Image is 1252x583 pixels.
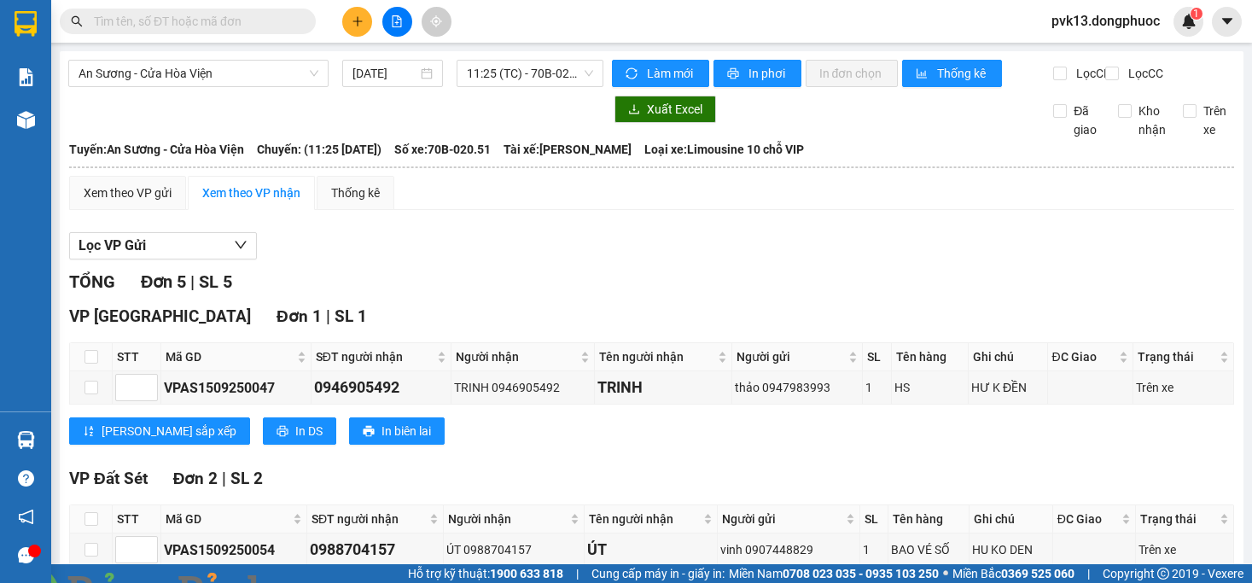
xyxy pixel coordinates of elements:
[422,7,451,37] button: aim
[69,143,244,156] b: Tuyến: An Sương - Cửa Hòa Viện
[314,376,448,399] div: 0946905492
[448,510,567,528] span: Người nhận
[902,60,1002,87] button: bar-chartThống kê
[17,111,35,129] img: warehouse-icon
[1057,510,1118,528] span: ĐC Giao
[589,510,700,528] span: Tên người nhận
[363,425,375,439] span: printer
[17,68,35,86] img: solution-icon
[1220,14,1235,29] span: caret-down
[230,469,263,488] span: SL 2
[446,540,581,559] div: ÚT 0988704157
[888,505,970,533] th: Tên hàng
[83,425,95,439] span: sort-ascending
[1140,510,1216,528] span: Trạng thái
[454,378,591,397] div: TRINH 0946905492
[199,271,232,292] span: SL 5
[257,140,381,159] span: Chuyến: (11:25 [DATE])
[352,64,417,83] input: 15/09/2025
[141,271,186,292] span: Đơn 5
[1069,64,1114,83] span: Lọc CR
[1087,564,1090,583] span: |
[644,140,804,159] span: Loại xe: Limousine 10 chỗ VIP
[456,347,577,366] span: Người nhận
[342,7,372,37] button: plus
[71,15,83,27] span: search
[591,564,725,583] span: Cung cấp máy in - giấy in:
[69,271,115,292] span: TỔNG
[335,306,367,326] span: SL 1
[1212,7,1242,37] button: caret-down
[1067,102,1105,139] span: Đã giao
[504,140,632,159] span: Tài xế: [PERSON_NAME]
[970,505,1052,533] th: Ghi chú
[18,470,34,487] span: question-circle
[102,422,236,440] span: [PERSON_NAME] sắp xếp
[312,371,451,405] td: 0946905492
[173,469,218,488] span: Đơn 2
[1157,568,1169,580] span: copyright
[79,61,318,86] span: An Sương - Cửa Hòa Viện
[15,11,37,37] img: logo-vxr
[316,347,434,366] span: SĐT người nhận
[729,564,939,583] span: Miền Nam
[614,96,716,123] button: downloadXuất Excel
[352,15,364,27] span: plus
[331,184,380,202] div: Thống kê
[894,378,965,397] div: HS
[1138,540,1231,559] div: Trên xe
[860,505,889,533] th: SL
[1038,10,1173,32] span: pvk13.dongphuoc
[166,347,294,366] span: Mã GD
[576,564,579,583] span: |
[647,64,696,83] span: Làm mới
[1197,102,1235,139] span: Trên xe
[326,306,330,326] span: |
[943,570,948,577] span: ⚪️
[84,184,172,202] div: Xem theo VP gửi
[349,417,445,445] button: printerIn biên lai
[310,538,440,562] div: 0988704157
[612,60,709,87] button: syncLàm mới
[382,7,412,37] button: file-add
[94,12,295,31] input: Tìm tên, số ĐT hoặc mã đơn
[190,271,195,292] span: |
[277,425,288,439] span: printer
[391,15,403,27] span: file-add
[595,371,731,405] td: TRINH
[164,539,304,561] div: VPAS1509250054
[263,417,336,445] button: printerIn DS
[1191,8,1203,20] sup: 1
[1121,64,1166,83] span: Lọc CC
[295,422,323,440] span: In DS
[69,232,257,259] button: Lọc VP Gửi
[737,347,845,366] span: Người gửi
[277,306,322,326] span: Đơn 1
[69,306,251,326] span: VP [GEOGRAPHIC_DATA]
[161,533,307,567] td: VPAS1509250054
[720,540,857,559] div: vinh 0907448829
[748,64,788,83] span: In phơi
[865,378,889,397] div: 1
[381,422,431,440] span: In biên lai
[916,67,930,81] span: bar-chart
[69,417,250,445] button: sort-ascending[PERSON_NAME] sắp xếp
[863,343,893,371] th: SL
[113,505,161,533] th: STT
[937,64,988,83] span: Thống kê
[1001,567,1074,580] strong: 0369 525 060
[430,15,442,27] span: aim
[647,100,702,119] span: Xuất Excel
[727,67,742,81] span: printer
[597,376,728,399] div: TRINH
[17,431,35,449] img: warehouse-icon
[806,60,899,87] button: In đơn chọn
[234,238,247,252] span: down
[408,564,563,583] span: Hỗ trợ kỹ thuật:
[312,510,426,528] span: SĐT người nhận
[585,533,718,567] td: ÚT
[599,347,713,366] span: Tên người nhận
[891,540,966,559] div: BAO VÉ SỐ
[1138,347,1216,366] span: Trạng thái
[1136,378,1231,397] div: Trên xe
